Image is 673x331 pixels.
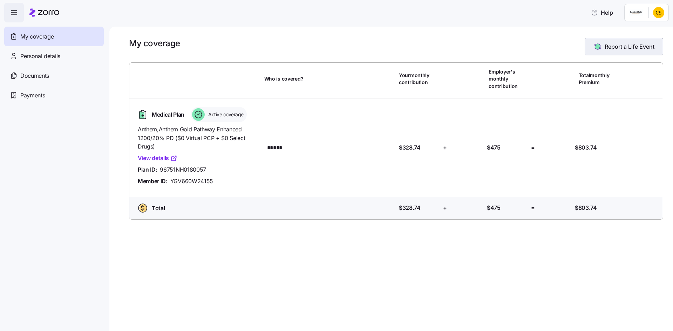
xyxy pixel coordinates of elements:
[585,38,663,55] button: Report a Life Event
[138,177,168,186] span: Member ID:
[20,32,54,41] span: My coverage
[443,143,447,152] span: +
[138,165,157,174] span: Plan ID:
[653,7,664,18] img: 5e14d1db9e500e4ea6c2a0ce669d355c
[443,204,447,212] span: +
[489,68,528,90] span: Employer's monthly contribution
[206,111,244,118] span: Active coverage
[575,143,597,152] span: $803.74
[579,72,618,86] span: Total monthly Premium
[264,75,304,82] span: Who is covered?
[138,125,259,151] span: Anthem , Anthem Gold Pathway Enhanced 1200/20% PD ($0 Virtual PCP + $0 Select Drugs)
[531,204,535,212] span: =
[20,91,45,100] span: Payments
[399,204,421,212] span: $328.74
[138,154,177,163] a: View details
[585,6,619,20] button: Help
[591,8,613,17] span: Help
[160,165,206,174] span: 96751NH0180057
[399,143,421,152] span: $328.74
[129,38,180,49] h1: My coverage
[575,204,597,212] span: $803.74
[4,85,104,105] a: Payments
[20,52,60,61] span: Personal details
[487,204,501,212] span: $475
[4,27,104,46] a: My coverage
[399,72,438,86] span: Your monthly contribution
[629,8,643,17] img: Employer logo
[605,42,654,51] span: Report a Life Event
[152,110,184,119] span: Medical Plan
[531,143,535,152] span: =
[170,177,213,186] span: YGV660W24155
[487,143,501,152] span: $475
[4,46,104,66] a: Personal details
[152,204,165,213] span: Total
[20,71,49,80] span: Documents
[4,66,104,85] a: Documents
